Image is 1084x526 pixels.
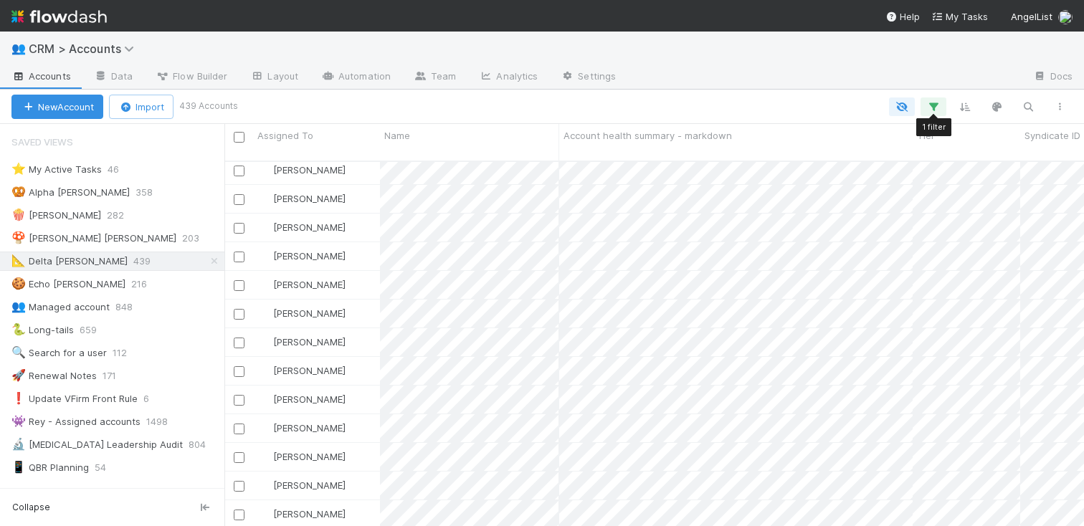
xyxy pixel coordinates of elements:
[259,392,346,406] div: [PERSON_NAME]
[234,481,244,492] input: Toggle Row Selected
[259,191,346,206] div: [PERSON_NAME]
[564,128,732,143] span: Account health summary - markdown
[11,252,128,270] div: Delta [PERSON_NAME]
[143,390,163,408] span: 6
[182,229,214,247] span: 203
[234,252,244,262] input: Toggle Row Selected
[259,449,346,464] div: [PERSON_NAME]
[11,300,26,312] span: 👥
[273,479,346,491] span: [PERSON_NAME]
[234,194,244,205] input: Toggle Row Selected
[146,413,182,431] span: 1498
[234,280,244,291] input: Toggle Row Selected
[260,365,271,376] img: avatar_7ba8ec58-bd0f-432b-b5d2-ae377bfaef52.png
[273,451,346,462] span: [PERSON_NAME]
[917,128,935,143] span: Tier
[95,459,120,477] span: 54
[11,161,102,178] div: My Active Tasks
[1011,11,1052,22] span: AngelList
[11,254,26,267] span: 📐
[11,163,26,175] span: ⭐
[931,11,988,22] span: My Tasks
[29,42,141,56] span: CRM > Accounts
[259,249,346,263] div: [PERSON_NAME]
[11,323,26,335] span: 🐍
[11,367,97,385] div: Renewal Notes
[11,95,103,119] button: NewAccount
[189,436,220,454] span: 804
[260,193,271,204] img: avatar_7ba8ec58-bd0f-432b-b5d2-ae377bfaef52.png
[11,321,74,339] div: Long-tails
[11,186,26,198] span: 🥨
[259,335,346,349] div: [PERSON_NAME]
[11,209,26,221] span: 🍿
[273,250,346,262] span: [PERSON_NAME]
[259,507,346,521] div: [PERSON_NAME]
[234,366,244,377] input: Toggle Row Selected
[156,69,227,83] span: Flow Builder
[11,277,26,290] span: 🍪
[11,436,183,454] div: [MEDICAL_DATA] Leadership Audit
[11,275,125,293] div: Echo [PERSON_NAME]
[234,223,244,234] input: Toggle Row Selected
[234,309,244,320] input: Toggle Row Selected
[1024,128,1080,143] span: Syndicate ID
[11,206,101,224] div: [PERSON_NAME]
[133,252,165,270] span: 439
[273,336,346,348] span: [PERSON_NAME]
[259,306,346,320] div: [PERSON_NAME]
[11,413,141,431] div: Rey - Assigned accounts
[11,229,176,247] div: [PERSON_NAME] [PERSON_NAME]
[402,66,467,89] a: Team
[115,298,147,316] span: 848
[234,132,244,143] input: Toggle All Rows Selected
[107,206,138,224] span: 282
[273,193,346,204] span: [PERSON_NAME]
[11,481,42,510] span: Stage
[234,510,244,520] input: Toggle Row Selected
[11,438,26,450] span: 🔬
[273,365,346,376] span: [PERSON_NAME]
[135,183,167,201] span: 358
[11,298,110,316] div: Managed account
[11,128,73,156] span: Saved Views
[273,393,346,405] span: [PERSON_NAME]
[11,459,89,477] div: QBR Planning
[144,66,239,89] a: Flow Builder
[273,279,346,290] span: [PERSON_NAME]
[260,422,271,434] img: avatar_7ba8ec58-bd0f-432b-b5d2-ae377bfaef52.png
[273,508,346,520] span: [PERSON_NAME]
[273,164,346,176] span: [PERSON_NAME]
[260,164,271,176] img: avatar_18c010e4-930e-4480-823a-7726a265e9dd.png
[234,424,244,434] input: Toggle Row Selected
[273,307,346,319] span: [PERSON_NAME]
[11,231,26,244] span: 🍄
[259,220,346,234] div: [PERSON_NAME]
[885,9,920,24] div: Help
[260,221,271,233] img: avatar_18c010e4-930e-4480-823a-7726a265e9dd.png
[80,321,111,339] span: 659
[1022,66,1084,89] a: Docs
[549,66,627,89] a: Settings
[273,422,346,434] span: [PERSON_NAME]
[310,66,402,89] a: Automation
[179,100,238,113] small: 439 Accounts
[260,508,271,520] img: avatar_18c010e4-930e-4480-823a-7726a265e9dd.png
[467,66,549,89] a: Analytics
[234,338,244,348] input: Toggle Row Selected
[109,95,173,119] button: Import
[260,250,271,262] img: avatar_18c010e4-930e-4480-823a-7726a265e9dd.png
[234,395,244,406] input: Toggle Row Selected
[11,4,107,29] img: logo-inverted-e16ddd16eac7371096b0.svg
[273,221,346,233] span: [PERSON_NAME]
[113,344,141,362] span: 112
[259,478,346,492] div: [PERSON_NAME]
[11,392,26,404] span: ❗
[259,277,346,292] div: [PERSON_NAME]
[82,66,144,89] a: Data
[234,166,244,176] input: Toggle Row Selected
[103,367,130,385] span: 171
[11,390,138,408] div: Update VFirm Front Rule
[260,279,271,290] img: avatar_7ba8ec58-bd0f-432b-b5d2-ae377bfaef52.png
[260,451,271,462] img: avatar_18c010e4-930e-4480-823a-7726a265e9dd.png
